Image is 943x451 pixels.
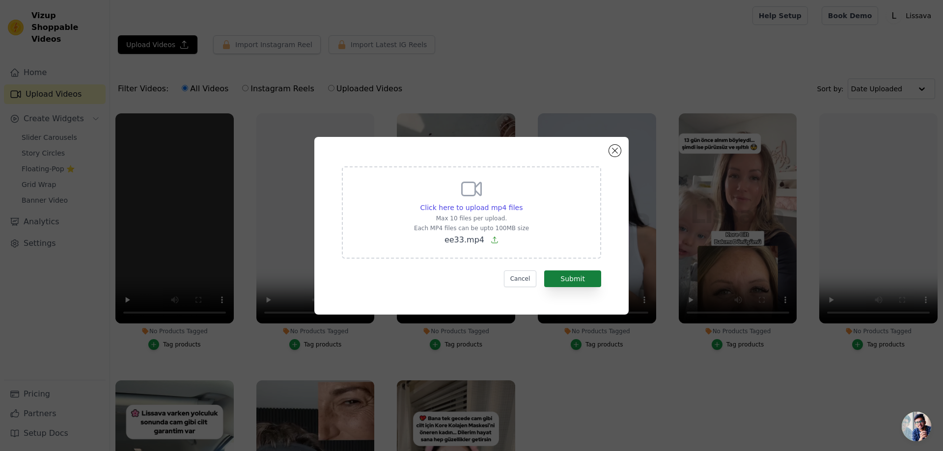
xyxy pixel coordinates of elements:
[414,214,529,222] p: Max 10 files per upload.
[444,235,484,244] span: ee33.mp4
[902,412,931,441] a: Açık sohbet
[504,270,537,287] button: Cancel
[544,270,601,287] button: Submit
[420,204,523,212] span: Click here to upload mp4 files
[414,224,529,232] p: Each MP4 files can be upto 100MB size
[609,145,621,157] button: Close modal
